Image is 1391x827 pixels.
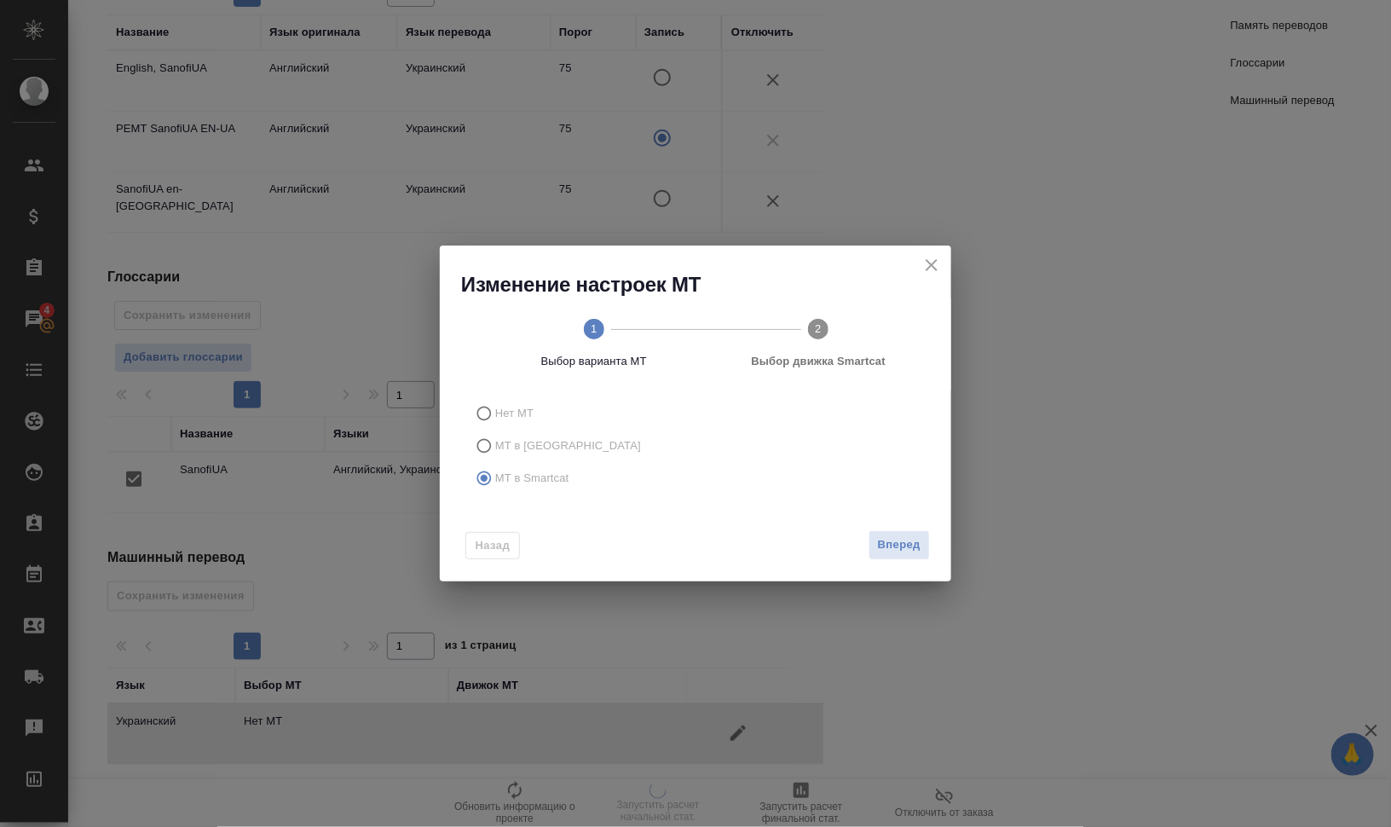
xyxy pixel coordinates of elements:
[495,470,569,487] span: МТ в Smartcat
[461,271,951,298] h2: Изменение настроек МТ
[919,252,944,278] button: close
[816,322,822,335] text: 2
[495,405,534,422] span: Нет МТ
[878,535,921,555] span: Вперед
[869,530,930,560] button: Вперед
[591,322,597,335] text: 1
[495,437,641,454] span: МТ в [GEOGRAPHIC_DATA]
[488,353,700,370] span: Выбор варианта МТ
[713,353,925,370] span: Выбор движка Smartcat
